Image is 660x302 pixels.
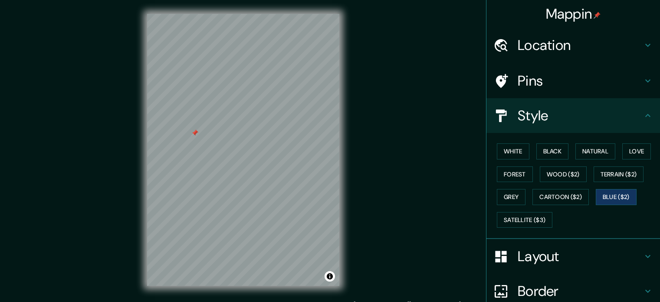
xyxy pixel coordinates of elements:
[497,212,552,228] button: Satellite ($3)
[486,63,660,98] div: Pins
[147,14,339,286] canvas: Map
[532,189,589,205] button: Cartoon ($2)
[596,189,637,205] button: Blue ($2)
[518,248,643,265] h4: Layout
[518,37,643,54] h4: Location
[497,166,533,183] button: Forest
[540,166,587,183] button: Wood ($2)
[325,271,335,282] button: Toggle attribution
[594,166,644,183] button: Terrain ($2)
[518,72,643,90] h4: Pins
[575,143,615,159] button: Natural
[486,28,660,63] div: Location
[518,107,643,124] h4: Style
[583,268,650,292] iframe: Help widget launcher
[622,143,651,159] button: Love
[497,143,529,159] button: White
[518,282,643,300] h4: Border
[536,143,569,159] button: Black
[486,239,660,274] div: Layout
[486,98,660,133] div: Style
[594,12,601,19] img: pin-icon.png
[497,189,525,205] button: Grey
[546,5,601,23] h4: Mappin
